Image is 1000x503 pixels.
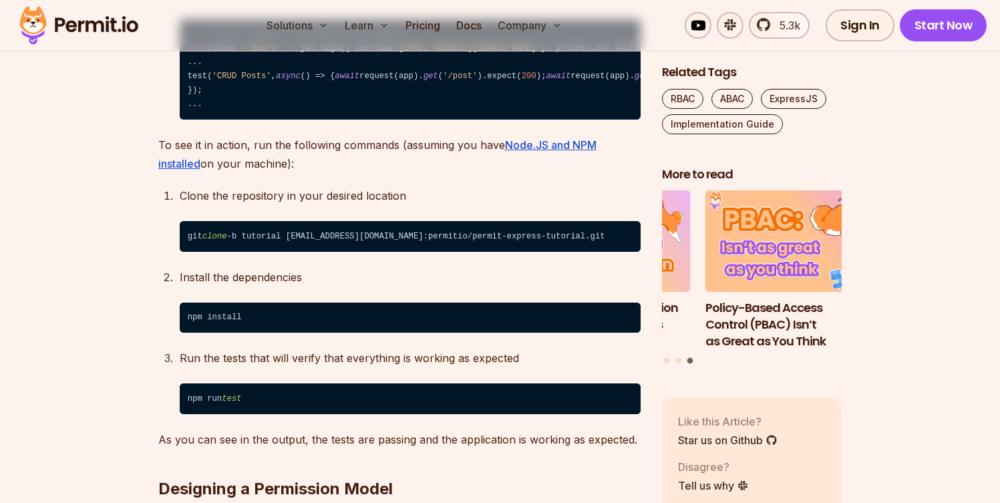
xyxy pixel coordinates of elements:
a: Start Now [900,9,987,41]
button: Go to slide 3 [687,358,693,364]
li: 2 of 3 [510,191,691,350]
a: Star us on Github [678,432,778,448]
span: 5.3k [772,17,800,33]
h3: Policy-Based Access Control (PBAC) Isn’t as Great as You Think [705,300,886,349]
div: Posts [662,191,842,366]
a: RBAC [662,89,703,109]
p: Like this Article? [678,413,778,430]
p: Run the tests that will verify that everything is working as expected [180,349,641,367]
h2: Designing a Permission Model [158,425,641,500]
span: await [546,71,571,81]
code: npm install [180,303,641,333]
span: get [635,71,649,81]
button: Company [492,12,568,39]
a: Docs [451,12,487,39]
a: ExpressJS [761,89,826,109]
span: '/post' [443,71,477,81]
img: Permit logo [13,3,144,48]
button: Go to slide 2 [676,358,681,363]
p: Clone the repository in your desired location [180,186,641,205]
code: npm run [180,383,641,414]
li: 3 of 3 [705,191,886,350]
a: 5.3k [749,12,810,39]
code: git -b tutorial [EMAIL_ADDRESS][DOMAIN_NAME]:permitio/permit-express-tutorial.git [180,221,641,252]
img: Policy-Based Access Control (PBAC) Isn’t as Great as You Think [705,191,886,293]
a: ABAC [711,89,753,109]
h2: More to read [662,166,842,183]
p: Disagree? [678,459,749,475]
a: Tell us why [678,478,749,494]
code: ... token = + jwt.sign({ username: }, process.env.ACCESS_TOKEN_SECRET, { expiresIn: }); ... test(... [180,19,641,120]
p: To see it in action, run the following commands (assuming you have on your machine): [158,136,641,173]
span: 'CRUD Posts' [212,71,271,81]
span: clone [202,232,227,241]
span: async [276,71,301,81]
a: Pricing [400,12,446,39]
span: await [335,71,359,81]
button: Go to slide 1 [664,358,669,363]
p: As you can see in the output, the tests are passing and the application is working as expected. [158,430,641,449]
a: Implementation Guide [662,114,783,134]
h2: Related Tags [662,64,842,81]
span: 200 [522,71,536,81]
img: Implementing Authentication and Authorization in Next.js [510,191,691,293]
span: test [222,394,241,403]
button: Solutions [261,12,334,39]
button: Learn [339,12,395,39]
span: get [424,71,438,81]
a: Implementing Authentication and Authorization in Next.jsImplementing Authentication and Authoriza... [510,191,691,350]
p: Install the dependencies [180,268,641,287]
a: Sign In [826,9,894,41]
h3: Implementing Authentication and Authorization in Next.js [510,300,691,333]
